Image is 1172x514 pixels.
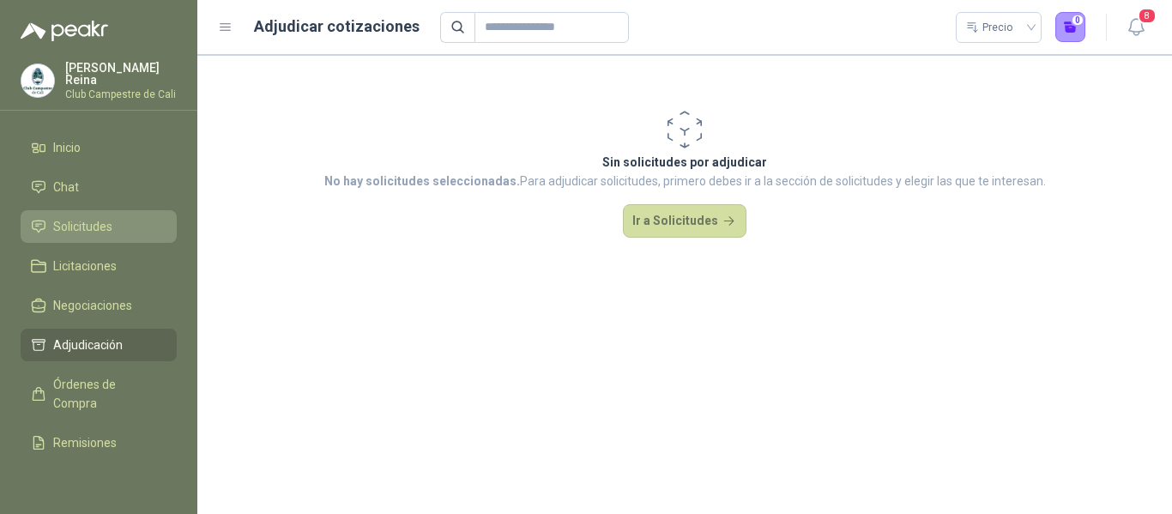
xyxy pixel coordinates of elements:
div: Precio [966,15,1016,40]
p: Club Campestre de Cali [65,89,177,100]
span: Adjudicación [53,336,123,354]
span: Chat [53,178,79,197]
img: Logo peakr [21,21,108,41]
p: [PERSON_NAME] Reina [65,62,177,86]
p: Sin solicitudes por adjudicar [324,153,1046,172]
span: Remisiones [53,433,117,452]
a: Licitaciones [21,250,177,282]
h1: Adjudicar cotizaciones [254,15,420,39]
button: Ir a Solicitudes [623,204,746,239]
a: Configuración [21,466,177,499]
a: Órdenes de Compra [21,368,177,420]
a: Inicio [21,131,177,164]
span: Negociaciones [53,296,132,315]
a: Chat [21,171,177,203]
button: 0 [1055,12,1086,43]
a: Solicitudes [21,210,177,243]
a: Negociaciones [21,289,177,322]
span: Órdenes de Compra [53,375,160,413]
span: Licitaciones [53,257,117,275]
a: Remisiones [21,426,177,459]
a: Adjudicación [21,329,177,361]
span: 8 [1138,8,1157,24]
button: 8 [1121,12,1151,43]
strong: No hay solicitudes seleccionadas. [324,174,520,188]
span: Inicio [53,138,81,157]
p: Para adjudicar solicitudes, primero debes ir a la sección de solicitudes y elegir las que te inte... [324,172,1046,190]
span: Solicitudes [53,217,112,236]
img: Company Logo [21,64,54,97]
